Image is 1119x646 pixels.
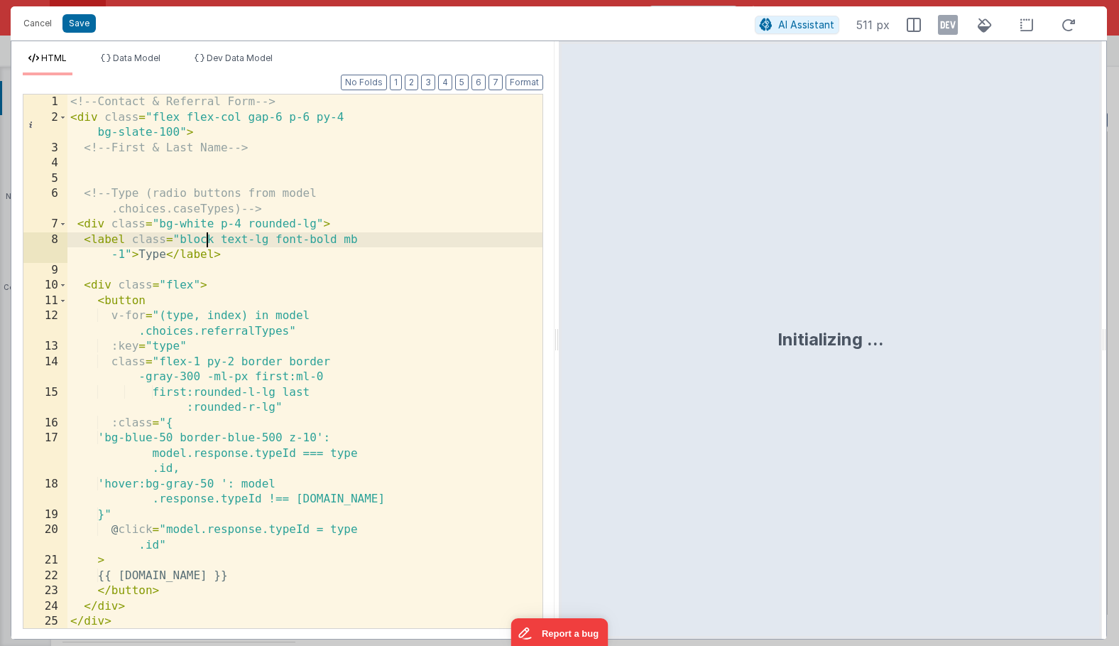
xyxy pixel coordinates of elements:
[16,14,59,33] button: Cancel
[23,507,67,523] div: 19
[506,75,543,90] button: Format
[23,522,67,553] div: 20
[755,16,839,34] button: AI Assistant
[23,553,67,569] div: 21
[23,431,67,477] div: 17
[778,18,834,31] span: AI Assistant
[23,477,67,507] div: 18
[455,75,469,90] button: 5
[23,339,67,355] div: 13
[421,75,435,90] button: 3
[777,328,884,351] div: Initializing ...
[23,278,67,294] div: 10
[23,614,67,630] div: 25
[23,186,67,217] div: 6
[856,16,890,33] span: 511 px
[23,385,67,416] div: 15
[405,75,418,90] button: 2
[23,263,67,279] div: 9
[341,75,387,90] button: No Folds
[438,75,452,90] button: 4
[62,14,96,33] button: Save
[207,53,273,63] span: Dev Data Model
[23,294,67,309] div: 11
[23,599,67,615] div: 24
[23,110,67,141] div: 2
[471,75,486,90] button: 6
[23,416,67,431] div: 16
[488,75,503,90] button: 7
[23,308,67,339] div: 12
[390,75,402,90] button: 1
[23,583,67,599] div: 23
[41,53,67,63] span: HTML
[23,232,67,263] div: 8
[23,355,67,385] div: 14
[23,217,67,232] div: 7
[23,569,67,584] div: 22
[23,156,67,171] div: 4
[23,95,67,110] div: 1
[23,141,67,156] div: 3
[23,171,67,187] div: 5
[113,53,160,63] span: Data Model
